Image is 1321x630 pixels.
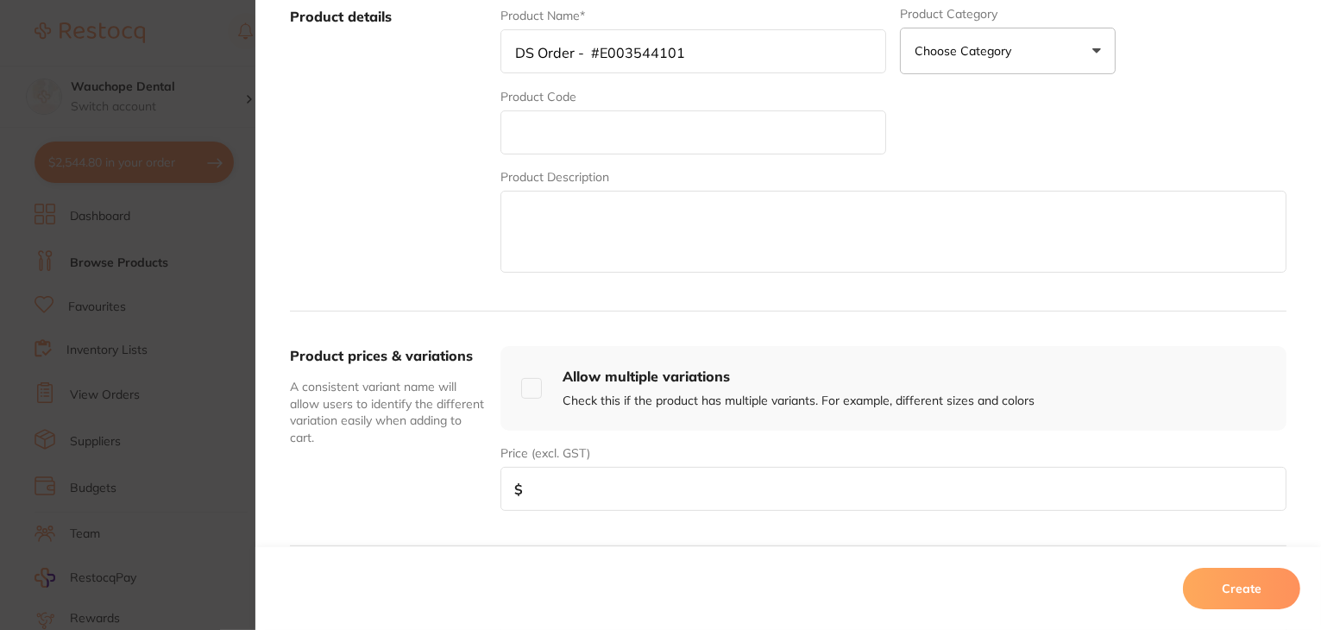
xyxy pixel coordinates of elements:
p: Check this if the product has multiple variants. For example, different sizes and colors [563,393,1035,410]
label: Product Code [500,90,576,104]
label: Product prices & variations [290,347,473,364]
h4: Allow multiple variations [563,367,1035,386]
p: A consistent variant name will allow users to identify the different variation easily when adding... [290,379,487,446]
label: Product Category [900,7,1116,21]
span: $ [514,482,523,497]
label: Product Name* [500,9,585,22]
label: Product Description [500,170,609,184]
label: Price (excl. GST) [500,446,590,460]
button: Choose Category [900,28,1116,74]
label: Product details [290,7,487,276]
p: Choose Category [915,42,1018,60]
button: Create [1183,568,1300,609]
